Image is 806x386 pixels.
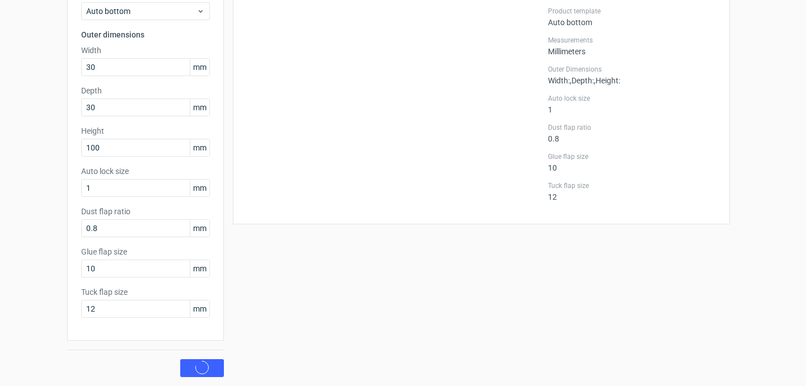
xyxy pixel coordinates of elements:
label: Dust flap ratio [81,206,210,217]
div: 12 [548,181,716,201]
span: Auto bottom [86,6,196,17]
span: mm [190,300,209,317]
label: Tuck flap size [81,286,210,298]
label: Depth [81,85,210,96]
div: Auto bottom [548,7,716,27]
div: Millimeters [548,36,716,56]
label: Product template [548,7,716,16]
label: Measurements [548,36,716,45]
label: Outer Dimensions [548,65,716,74]
div: 0.8 [548,123,716,143]
label: Width [81,45,210,56]
span: mm [190,59,209,76]
label: Auto lock size [548,94,716,103]
label: Dust flap ratio [548,123,716,132]
span: , Depth : [570,76,594,85]
span: mm [190,99,209,116]
span: mm [190,180,209,196]
span: Width : [548,76,570,85]
span: mm [190,260,209,277]
h3: Outer dimensions [81,29,210,40]
label: Glue flap size [81,246,210,257]
div: 10 [548,152,716,172]
label: Auto lock size [81,166,210,177]
span: mm [190,139,209,156]
div: 1 [548,94,716,114]
label: Height [81,125,210,136]
span: mm [190,220,209,237]
span: , Height : [594,76,620,85]
label: Glue flap size [548,152,716,161]
label: Tuck flap size [548,181,716,190]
